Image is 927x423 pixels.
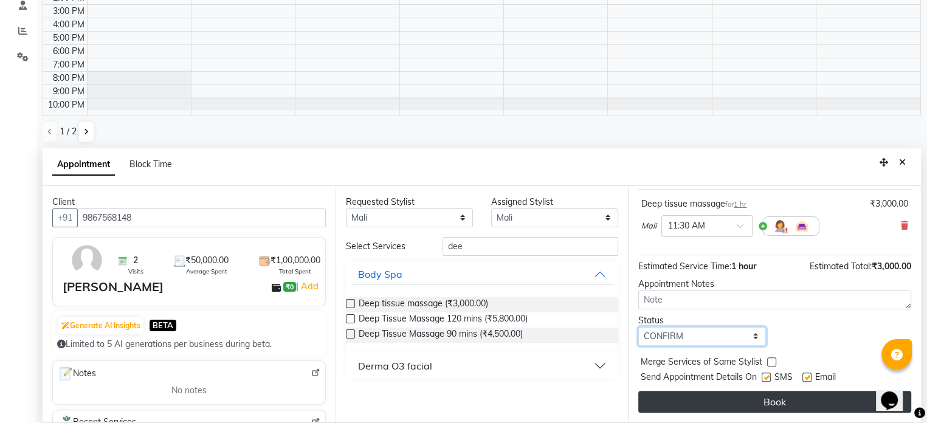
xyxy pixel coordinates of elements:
button: Generate AI Insights [58,317,143,334]
span: BETA [150,320,176,331]
div: 6:00 PM [50,45,87,58]
div: Select Services [337,240,434,253]
span: No notes [171,384,207,397]
span: Total Spent [279,267,311,276]
span: ₹50,000.00 [185,254,229,267]
span: 1 hour [731,261,756,272]
span: Appointment [52,154,115,176]
span: | [296,279,320,294]
small: for [725,200,746,208]
span: Estimated Total: [810,261,872,272]
span: 1 / 2 [60,125,77,138]
span: Estimated Service Time: [638,261,731,272]
span: Average Spent [186,267,227,276]
button: Close [894,153,911,172]
div: ₹3,000.00 [870,198,908,210]
span: Deep Tissue Massage 90 mins (₹4,500.00) [359,328,523,343]
input: Search by service name [443,237,618,256]
button: Derma O3 facial [351,355,614,377]
span: Deep Tissue Massage 120 mins (₹5,800.00) [359,312,528,328]
span: Visits [128,267,143,276]
span: Block Time [129,159,172,170]
span: ₹1,00,000.00 [271,254,320,267]
span: ₹0 [283,282,296,292]
div: Client [52,196,326,208]
iframe: chat widget [876,374,915,411]
div: Requested Stylist [346,196,473,208]
img: avatar [69,242,105,278]
button: +91 [52,208,78,227]
a: Add [298,279,320,294]
img: Interior.png [794,219,809,233]
div: 5:00 PM [50,32,87,44]
div: [PERSON_NAME] [63,278,164,296]
div: 8:00 PM [50,72,87,84]
div: 7:00 PM [50,58,87,71]
img: Hairdresser.png [773,219,787,233]
div: Body Spa [358,267,402,281]
div: Assigned Stylist [491,196,618,208]
span: 1 hr [734,200,746,208]
input: Search by Name/Mobile/Email/Code [77,208,326,227]
span: SMS [774,371,793,386]
span: Mali [641,220,656,232]
button: Book [638,391,911,413]
div: 9:00 PM [50,85,87,98]
span: Deep tissue massage (₹3,000.00) [359,297,488,312]
span: Notes [58,366,96,382]
button: Body Spa [351,263,614,285]
div: Status [638,314,765,327]
div: Appointment Notes [638,278,911,291]
div: Derma O3 facial [358,359,432,373]
span: Merge Services of Same Stylist [641,356,762,371]
div: 3:00 PM [50,5,87,18]
div: Deep tissue massage [641,198,746,210]
span: Email [815,371,836,386]
div: Limited to 5 AI generations per business during beta. [57,338,321,351]
span: ₹3,000.00 [872,261,911,272]
span: Send Appointment Details On [641,371,757,386]
div: 4:00 PM [50,18,87,31]
div: 10:00 PM [46,98,87,111]
span: 2 [133,254,138,267]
